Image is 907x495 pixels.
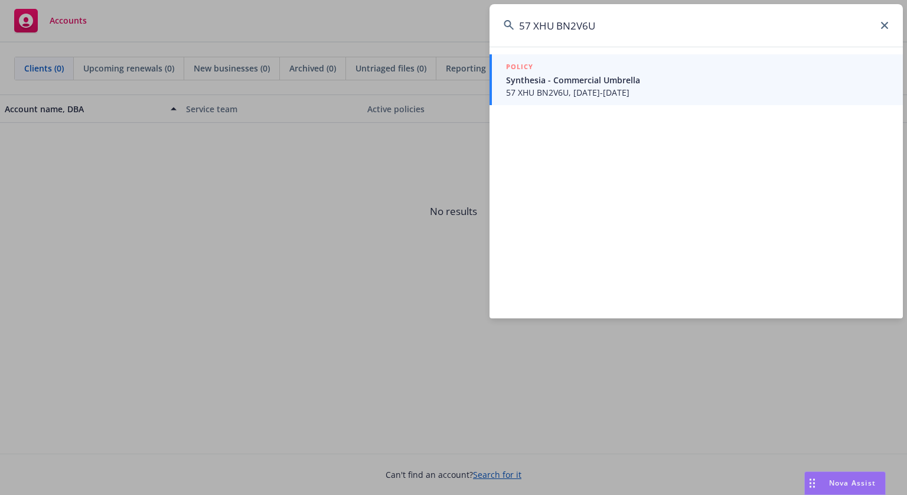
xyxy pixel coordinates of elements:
[829,478,876,488] span: Nova Assist
[506,86,889,99] span: 57 XHU BN2V6U, [DATE]-[DATE]
[805,472,820,494] div: Drag to move
[490,4,903,47] input: Search...
[490,54,903,105] a: POLICYSynthesia - Commercial Umbrella57 XHU BN2V6U, [DATE]-[DATE]
[506,61,533,73] h5: POLICY
[506,74,889,86] span: Synthesia - Commercial Umbrella
[804,471,886,495] button: Nova Assist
